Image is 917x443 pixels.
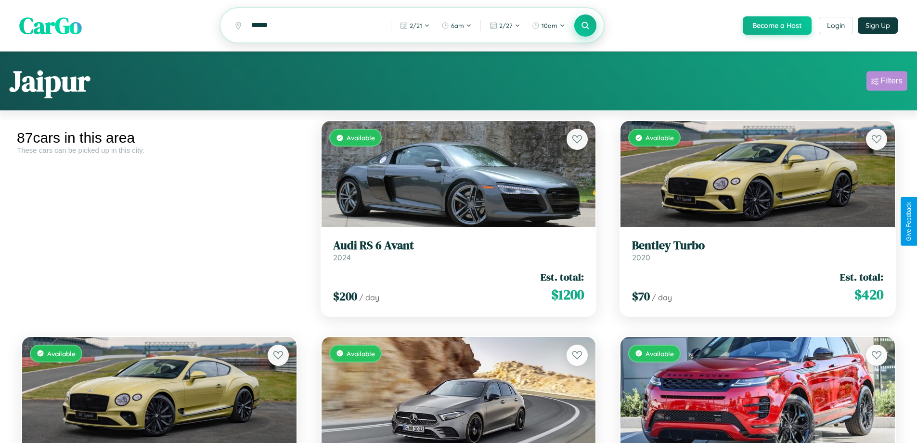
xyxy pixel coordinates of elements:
[333,253,351,262] span: 2024
[880,76,903,86] div: Filters
[333,239,584,262] a: Audi RS 6 Avant2024
[333,288,357,304] span: $ 200
[646,134,674,142] span: Available
[652,293,672,302] span: / day
[819,17,853,34] button: Login
[347,349,375,358] span: Available
[19,10,82,41] span: CarGo
[395,18,435,33] button: 2/21
[499,22,513,29] span: 2 / 27
[10,61,90,101] h1: Jaipur
[437,18,477,33] button: 6am
[347,134,375,142] span: Available
[840,270,883,284] span: Est. total:
[551,285,584,304] span: $ 1200
[451,22,464,29] span: 6am
[858,17,898,34] button: Sign Up
[646,349,674,358] span: Available
[17,130,302,146] div: 87 cars in this area
[632,239,883,253] h3: Bentley Turbo
[333,239,584,253] h3: Audi RS 6 Avant
[47,349,76,358] span: Available
[632,288,650,304] span: $ 70
[359,293,379,302] span: / day
[17,146,302,154] div: These cars can be picked up in this city.
[542,22,557,29] span: 10am
[485,18,525,33] button: 2/27
[632,239,883,262] a: Bentley Turbo2020
[854,285,883,304] span: $ 420
[541,270,584,284] span: Est. total:
[632,253,650,262] span: 2020
[866,71,907,91] button: Filters
[905,202,912,241] div: Give Feedback
[743,16,812,35] button: Become a Host
[410,22,422,29] span: 2 / 21
[527,18,570,33] button: 10am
